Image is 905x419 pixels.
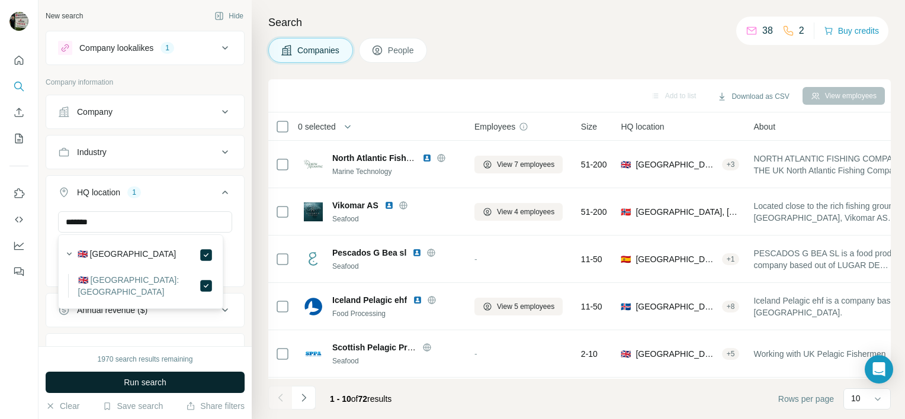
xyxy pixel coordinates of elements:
[46,336,244,365] button: Employees (size)
[621,301,631,312] span: 🇮🇸
[413,295,422,305] img: LinkedIn logo
[799,24,804,38] p: 2
[474,254,477,264] span: -
[297,44,341,56] span: Companies
[474,156,563,173] button: View 7 employees
[497,301,554,312] span: View 5 employees
[621,253,631,265] span: 🇪🇸
[46,372,245,393] button: Run search
[722,254,740,265] div: + 1
[722,349,740,359] div: + 5
[304,202,323,221] img: Logo of Vikomar AS
[46,98,244,126] button: Company
[332,308,460,319] div: Food Processing
[474,298,563,315] button: View 5 employees
[330,394,351,404] span: 1 - 10
[332,214,460,224] div: Seafood
[332,153,458,163] span: North Atlantic Fishing Company
[762,24,773,38] p: 38
[332,261,460,272] div: Seafood
[292,386,316,410] button: Navigate to next page
[388,44,415,56] span: People
[497,159,554,170] span: View 7 employees
[621,206,631,218] span: 🇳🇴
[102,400,163,412] button: Save search
[9,102,28,123] button: Enrich CSV
[330,394,391,404] span: results
[77,186,120,198] div: HQ location
[332,166,460,177] div: Marine Technology
[709,88,797,105] button: Download as CSV
[268,14,891,31] h4: Search
[332,199,378,211] span: Vikomar AS
[851,392,861,404] p: 10
[778,393,834,405] span: Rows per page
[621,121,664,133] span: HQ location
[332,343,444,352] span: Scottish Pelagic Processors
[636,206,739,218] span: [GEOGRAPHIC_DATA], [GEOGRAPHIC_DATA]|More og [GEOGRAPHIC_DATA]|Frana
[46,77,245,88] p: Company information
[9,76,28,97] button: Search
[304,155,323,174] img: Logo of North Atlantic Fishing Company
[332,247,406,259] span: Pescados G Bea sl
[46,11,83,21] div: New search
[9,209,28,230] button: Use Surfe API
[304,344,323,363] img: Logo of Scottish Pelagic Processors
[9,12,28,31] img: Avatar
[46,296,244,324] button: Annual revenue ($)
[581,348,598,360] span: 2-10
[581,206,607,218] span: 51-200
[79,42,153,54] div: Company lookalikes
[636,159,717,170] span: [GEOGRAPHIC_DATA], [GEOGRAPHIC_DATA]|[GEOGRAPHIC_DATA]|[GEOGRAPHIC_DATA] (CR)|[GEOGRAPHIC_DATA]
[332,356,460,366] div: Seafood
[9,50,28,71] button: Quick start
[77,344,140,356] div: Employees (size)
[722,159,740,170] div: + 3
[332,294,407,306] span: Iceland Pelagic ehf
[77,304,147,316] div: Annual revenue ($)
[621,348,631,360] span: 🇬🇧
[636,301,717,312] span: [GEOGRAPHIC_DATA], [GEOGRAPHIC_DATA]|Sveitarfelagid [GEOGRAPHIC_DATA]
[636,348,717,360] span: [GEOGRAPHIC_DATA]
[78,248,176,262] label: 🇬🇧 [GEOGRAPHIC_DATA]
[753,348,885,360] span: Working with UK Pelagic Fishermen
[46,178,244,211] button: HQ location1
[824,22,879,39] button: Buy credits
[358,394,368,404] span: 72
[384,201,394,210] img: LinkedIn logo
[206,7,252,25] button: Hide
[9,128,28,149] button: My lists
[621,159,631,170] span: 🇬🇧
[304,250,323,269] img: Logo of Pescados G Bea sl
[124,376,166,388] span: Run search
[581,301,602,312] span: 11-50
[46,138,244,166] button: Industry
[722,301,740,312] div: + 8
[9,261,28,282] button: Feedback
[46,400,79,412] button: Clear
[497,207,554,217] span: View 4 employees
[77,146,107,158] div: Industry
[127,187,141,198] div: 1
[77,106,113,118] div: Company
[865,355,893,383] div: Open Intercom Messenger
[422,153,432,163] img: LinkedIn logo
[304,297,323,316] img: Logo of Iceland Pelagic ehf
[636,253,717,265] span: [GEOGRAPHIC_DATA], [GEOGRAPHIC_DATA]|[GEOGRAPHIC_DATA]
[186,400,245,412] button: Share filters
[98,354,193,365] div: 1970 search results remaining
[78,274,199,298] label: 🇬🇧 [GEOGRAPHIC_DATA]: [GEOGRAPHIC_DATA]
[474,349,477,359] span: -
[412,248,422,257] img: LinkedIn logo
[351,394,358,404] span: of
[474,121,515,133] span: Employees
[46,34,244,62] button: Company lookalikes1
[161,43,174,53] div: 1
[753,121,775,133] span: About
[581,121,597,133] span: Size
[298,121,336,133] span: 0 selected
[9,235,28,256] button: Dashboard
[581,253,602,265] span: 11-50
[9,183,28,204] button: Use Surfe on LinkedIn
[474,203,563,221] button: View 4 employees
